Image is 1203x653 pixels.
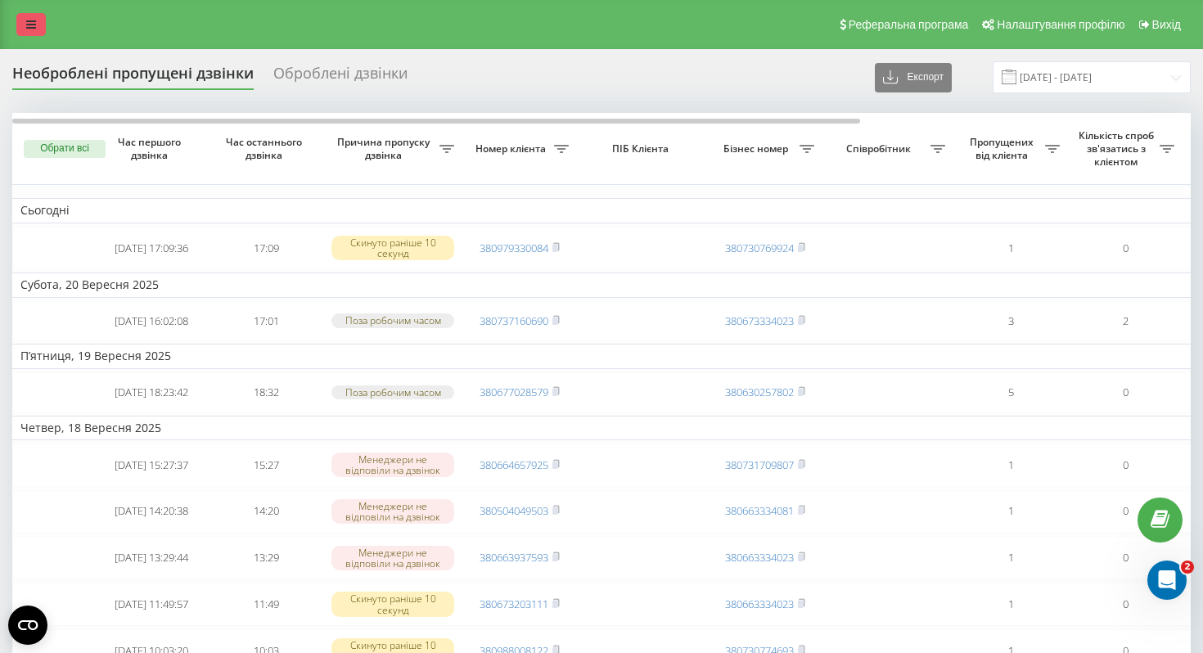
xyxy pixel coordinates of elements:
div: Менеджери не відповіли на дзвінок [331,499,454,524]
td: 11:49 [209,583,323,626]
td: [DATE] 11:49:57 [94,583,209,626]
div: Оброблені дзвінки [273,65,408,90]
span: Час останнього дзвінка [222,136,310,161]
td: 2 [1068,301,1183,341]
a: 380673203111 [480,597,548,611]
iframe: Intercom live chat [1147,561,1187,600]
div: Менеджери не відповіли на дзвінок [331,546,454,570]
a: 380663334023 [725,550,794,565]
span: 2 [1181,561,1194,574]
td: 13:29 [209,536,323,579]
td: 3 [953,301,1068,341]
td: 14:20 [209,490,323,534]
td: 1 [953,583,1068,626]
a: 380663334081 [725,503,794,518]
a: 380979330084 [480,241,548,255]
td: 0 [1068,583,1183,626]
div: Скинуто раніше 10 секунд [331,236,454,260]
a: 380737160690 [480,313,548,328]
td: [DATE] 17:09:36 [94,227,209,270]
td: 1 [953,536,1068,579]
a: 380630257802 [725,385,794,399]
div: Скинуто раніше 10 секунд [331,592,454,616]
td: [DATE] 18:23:42 [94,372,209,412]
td: 0 [1068,536,1183,579]
a: 380663937593 [480,550,548,565]
button: Обрати всі [24,140,106,158]
button: Експорт [875,63,952,92]
span: Кількість спроб зв'язатись з клієнтом [1076,129,1160,168]
td: [DATE] 13:29:44 [94,536,209,579]
a: 380673334023 [725,313,794,328]
span: Час першого дзвінка [107,136,196,161]
span: ПІБ Клієнта [591,142,694,155]
td: [DATE] 15:27:37 [94,444,209,487]
span: Реферальна програма [849,18,969,31]
span: Вихід [1152,18,1181,31]
td: [DATE] 14:20:38 [94,490,209,534]
td: 1 [953,444,1068,487]
span: Налаштування профілю [997,18,1124,31]
td: 18:32 [209,372,323,412]
span: Пропущених від клієнта [962,136,1045,161]
div: Менеджери не відповіли на дзвінок [331,453,454,477]
td: 0 [1068,490,1183,534]
span: Номер клієнта [471,142,554,155]
a: 380731709807 [725,457,794,472]
td: 17:09 [209,227,323,270]
td: 15:27 [209,444,323,487]
td: 1 [953,490,1068,534]
span: Бізнес номер [716,142,800,155]
span: Співробітник [831,142,930,155]
a: 380677028579 [480,385,548,399]
div: Поза робочим часом [331,385,454,399]
td: 0 [1068,227,1183,270]
div: Необроблені пропущені дзвінки [12,65,254,90]
a: 380504049503 [480,503,548,518]
td: [DATE] 16:02:08 [94,301,209,341]
td: 17:01 [209,301,323,341]
a: 380663334023 [725,597,794,611]
td: 0 [1068,372,1183,412]
div: Поза робочим часом [331,313,454,327]
td: 5 [953,372,1068,412]
a: 380730769924 [725,241,794,255]
a: 380664657925 [480,457,548,472]
td: 1 [953,227,1068,270]
td: 0 [1068,444,1183,487]
button: Open CMP widget [8,606,47,645]
span: Причина пропуску дзвінка [331,136,439,161]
